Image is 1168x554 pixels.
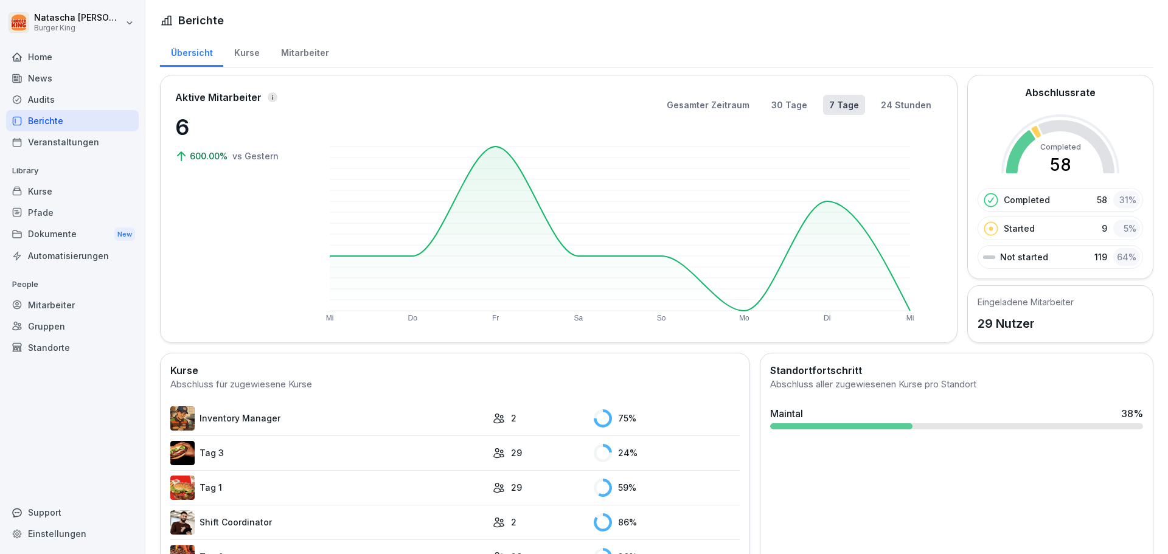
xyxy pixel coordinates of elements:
p: Burger King [34,24,123,32]
text: Mi [326,314,334,322]
a: Inventory Manager [170,406,487,431]
a: Tag 3 [170,441,487,465]
a: Home [6,46,139,68]
a: Tag 1 [170,476,487,500]
div: Support [6,502,139,523]
a: Übersicht [160,36,223,67]
a: Maintal38% [765,401,1148,434]
p: 58 [1097,193,1107,206]
div: 31 % [1113,191,1140,209]
a: Kurse [223,36,270,67]
text: Fr [492,314,499,322]
h5: Eingeladene Mitarbeiter [978,296,1074,308]
p: vs Gestern [232,150,279,162]
div: Dokumente [6,223,139,246]
a: Pfade [6,202,139,223]
div: 5 % [1113,220,1140,237]
a: Standorte [6,337,139,358]
p: Natascha [PERSON_NAME] [34,13,123,23]
a: Veranstaltungen [6,131,139,153]
h1: Berichte [178,12,224,29]
p: 2 [511,412,516,424]
div: Abschluss für zugewiesene Kurse [170,378,740,392]
text: Do [408,314,418,322]
button: 24 Stunden [875,95,937,115]
button: 30 Tage [765,95,813,115]
div: 64 % [1113,248,1140,266]
a: Shift Coordinator [170,510,487,535]
p: Started [1004,222,1035,235]
img: cq6tslmxu1pybroki4wxmcwi.png [170,441,195,465]
h2: Kurse [170,363,740,378]
h2: Abschlussrate [1025,85,1096,100]
a: Mitarbeiter [6,294,139,316]
p: 29 [511,446,522,459]
button: Gesamter Zeitraum [661,95,756,115]
img: q4kvd0p412g56irxfxn6tm8s.png [170,510,195,535]
div: Maintal [770,406,803,421]
div: 59 % [594,479,740,497]
a: DokumenteNew [6,223,139,246]
a: Kurse [6,181,139,202]
p: 29 Nutzer [978,314,1074,333]
text: Mo [739,314,749,322]
a: Automatisierungen [6,245,139,266]
div: 38 % [1121,406,1143,421]
a: Audits [6,89,139,110]
a: News [6,68,139,89]
div: 24 % [594,444,740,462]
text: So [657,314,666,322]
a: Einstellungen [6,523,139,544]
div: 75 % [594,409,740,428]
p: 29 [511,481,522,494]
a: Mitarbeiter [270,36,339,67]
text: Di [824,314,830,322]
p: Not started [1000,251,1048,263]
p: Aktive Mitarbeiter [175,90,262,105]
button: 7 Tage [823,95,865,115]
p: 9 [1102,222,1107,235]
p: 6 [175,111,297,144]
p: 2 [511,516,516,528]
a: Gruppen [6,316,139,337]
text: Mi [906,314,914,322]
a: Berichte [6,110,139,131]
div: Abschluss aller zugewiesenen Kurse pro Standort [770,378,1143,392]
div: 86 % [594,513,740,531]
p: People [6,275,139,294]
h2: Standortfortschritt [770,363,1143,378]
div: New [114,227,135,241]
img: o1h5p6rcnzw0lu1jns37xjxx.png [170,406,195,431]
text: Sa [574,314,583,322]
p: 119 [1094,251,1107,263]
p: 600.00% [190,150,230,162]
p: Completed [1004,193,1050,206]
p: Library [6,161,139,181]
img: kxzo5hlrfunza98hyv09v55a.png [170,476,195,500]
